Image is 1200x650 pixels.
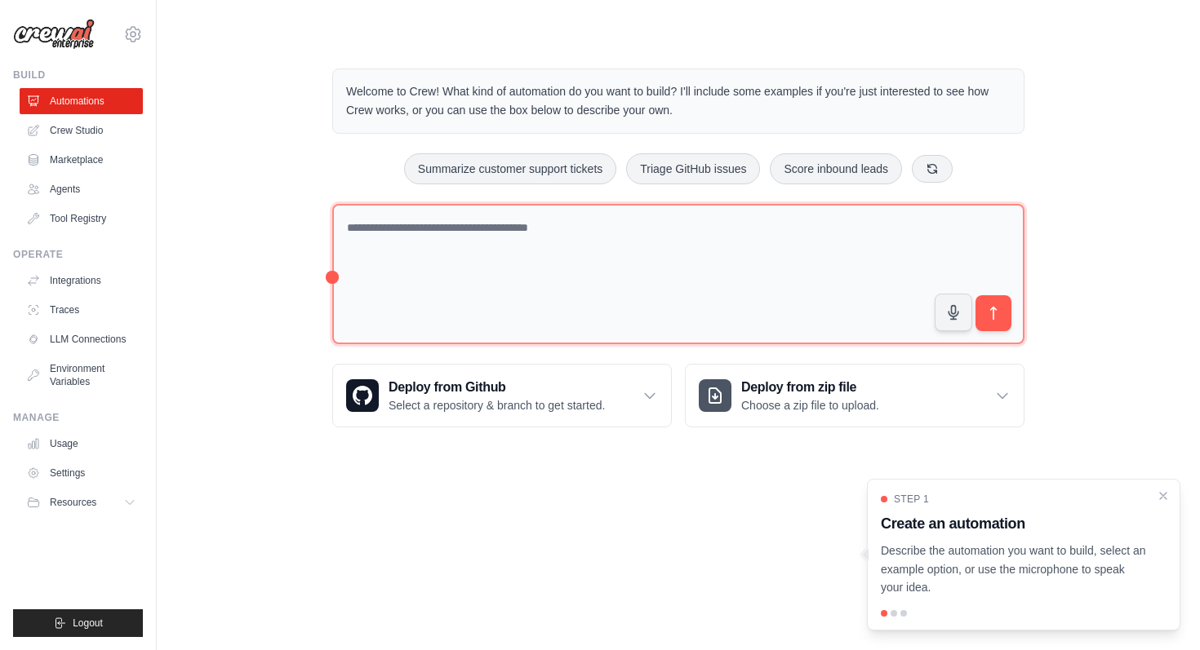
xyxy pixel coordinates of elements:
div: Build [13,69,143,82]
a: Crew Studio [20,117,143,144]
button: Logout [13,609,143,637]
button: Resources [20,489,143,515]
span: Resources [50,496,96,509]
a: Agents [20,176,143,202]
a: Settings [20,460,143,486]
a: Integrations [20,268,143,294]
img: Logo [13,19,95,50]
h3: Create an automation [881,512,1147,535]
a: Automations [20,88,143,114]
button: Summarize customer support tickets [404,153,616,184]
iframe: Chat Widget [1118,572,1200,650]
a: Traces [20,297,143,323]
p: Describe the automation you want to build, select an example option, or use the microphone to spe... [881,542,1147,597]
h3: Deploy from Github [389,378,605,397]
button: Score inbound leads [770,153,902,184]
a: Environment Variables [20,356,143,395]
p: Welcome to Crew! What kind of automation do you want to build? I'll include some examples if you'... [346,82,1011,120]
p: Choose a zip file to upload. [741,397,879,413]
button: Close walkthrough [1157,489,1170,502]
h3: Deploy from zip file [741,378,879,397]
p: Select a repository & branch to get started. [389,397,605,413]
a: Marketplace [20,147,143,173]
div: Operate [13,248,143,261]
div: Manage [13,411,143,424]
span: Logout [73,617,103,630]
button: Triage GitHub issues [626,153,760,184]
a: Tool Registry [20,206,143,232]
a: LLM Connections [20,326,143,352]
a: Usage [20,431,143,457]
span: Step 1 [894,493,929,506]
